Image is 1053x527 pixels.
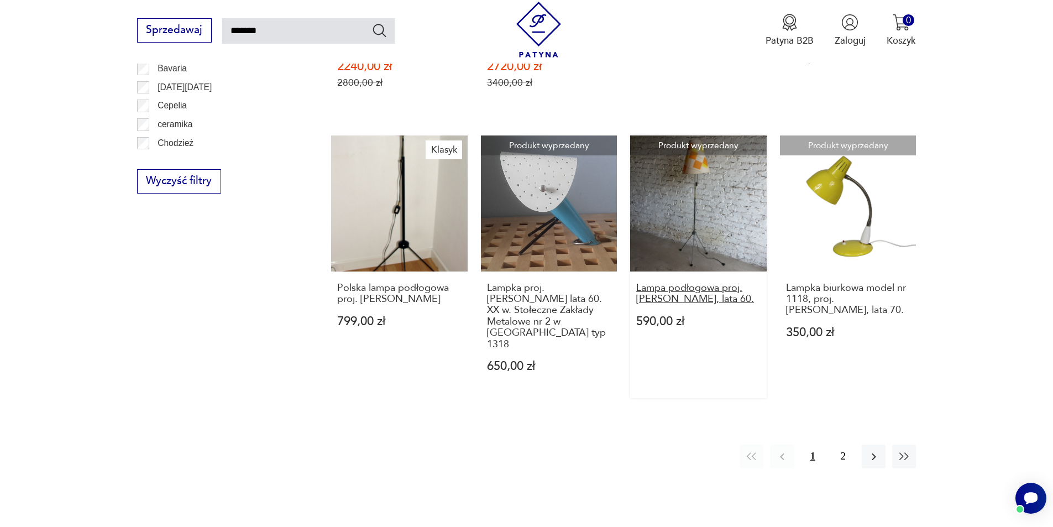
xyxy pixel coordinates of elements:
p: 590,00 zł [636,316,761,327]
p: 350,00 zł [786,327,910,338]
p: Patyna B2B [766,34,814,47]
h3: Lampa podłogowa proj. [PERSON_NAME], lata 60. [636,283,761,305]
p: Zaloguj [835,34,866,47]
button: Szukaj [371,22,387,38]
p: [DATE][DATE] [158,80,212,95]
h3: Lampka biurkowa model nr 1118, proj. [PERSON_NAME], lata 70. [786,283,910,316]
p: 2720,00 zł [487,61,611,72]
a: Produkt wyprzedanyLampa podłogowa proj. A. Gałecki, lata 60.Lampa podłogowa proj. [PERSON_NAME], ... [630,135,767,398]
img: Patyna - sklep z meblami i dekoracjami vintage [511,2,567,58]
a: Produkt wyprzedanyLampka proj. A. Gałecki lata 60. XX w. Stołeczne Zakłady Metalowe nr 2 w Warsza... [481,135,617,398]
p: 2250,00 zł [786,54,910,66]
a: Sprzedawaj [137,27,212,35]
p: 3400,00 zł [487,77,611,88]
button: Sprzedawaj [137,18,212,43]
iframe: Smartsupp widget button [1015,483,1046,514]
p: 2240,00 zł [337,61,462,72]
button: 0Koszyk [887,14,916,47]
p: Ćmielów [158,154,191,169]
img: Ikona koszyka [893,14,910,31]
p: 799,00 zł [337,316,462,327]
a: KlasykPolska lampa podłogowa proj. A.GałeckiPolska lampa podłogowa proj. [PERSON_NAME]799,00 zł [331,135,468,398]
h3: Polska lampa podłogowa proj. [PERSON_NAME] [337,283,462,305]
button: 1 [801,445,825,468]
img: Ikona medalu [781,14,798,31]
p: 650,00 zł [487,361,611,372]
img: Ikonka użytkownika [841,14,858,31]
button: Zaloguj [835,14,866,47]
a: Ikona medaluPatyna B2B [766,14,814,47]
button: Wyczyść filtry [137,169,221,194]
p: Chodzież [158,136,193,150]
p: Koszyk [887,34,916,47]
p: 2800,00 zł [337,77,462,88]
p: Bavaria [158,61,187,76]
p: ceramika [158,117,192,132]
button: Patyna B2B [766,14,814,47]
p: Cepelia [158,98,187,113]
h3: Lampka proj. [PERSON_NAME] lata 60. XX w. Stołeczne Zakłady Metalowe nr 2 w [GEOGRAPHIC_DATA] typ... [487,283,611,350]
a: Produkt wyprzedanyLampka biurkowa model nr 1118, proj. A. Gałecki, lata 70.Lampka biurkowa model ... [780,135,916,398]
button: 2 [831,445,855,468]
div: 0 [903,14,914,26]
